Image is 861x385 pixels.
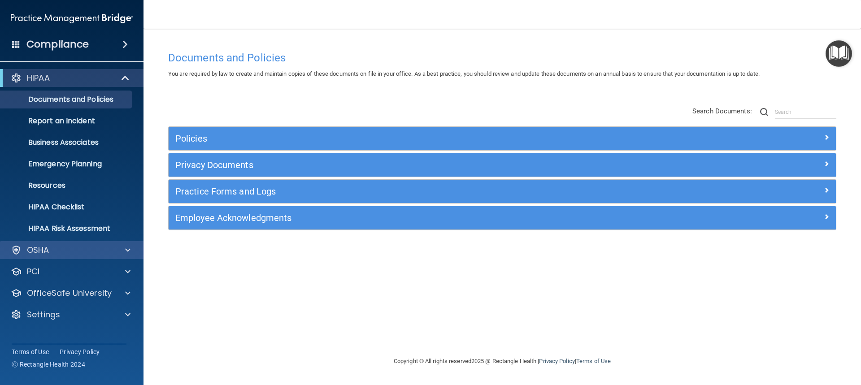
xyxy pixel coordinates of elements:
[27,73,50,83] p: HIPAA
[175,211,829,225] a: Employee Acknowledgments
[27,245,49,255] p: OSHA
[175,131,829,146] a: Policies
[27,266,39,277] p: PCI
[6,160,128,169] p: Emergency Planning
[27,309,60,320] p: Settings
[168,70,760,77] span: You are required by law to create and maintain copies of these documents on file in your office. ...
[692,107,752,115] span: Search Documents:
[27,288,112,298] p: OfficeSafe University
[26,38,89,51] h4: Compliance
[175,186,662,196] h5: Practice Forms and Logs
[6,224,128,233] p: HIPAA Risk Assessment
[11,288,130,298] a: OfficeSafe University
[12,347,49,356] a: Terms of Use
[168,52,836,64] h4: Documents and Policies
[11,309,130,320] a: Settings
[826,40,852,67] button: Open Resource Center
[175,158,829,172] a: Privacy Documents
[775,105,836,119] input: Search
[6,117,128,125] p: Report an Incident
[706,321,850,357] iframe: Drift Widget Chat Controller
[12,360,85,369] span: Ⓒ Rectangle Health 2024
[11,266,130,277] a: PCI
[11,9,133,27] img: PMB logo
[576,358,611,364] a: Terms of Use
[6,203,128,212] p: HIPAA Checklist
[6,95,128,104] p: Documents and Policies
[175,134,662,143] h5: Policies
[175,160,662,170] h5: Privacy Documents
[760,108,768,116] img: ic-search.3b580494.png
[60,347,100,356] a: Privacy Policy
[175,184,829,199] a: Practice Forms and Logs
[11,245,130,255] a: OSHA
[339,347,666,376] div: Copyright © All rights reserved 2025 @ Rectangle Health | |
[6,138,128,147] p: Business Associates
[6,181,128,190] p: Resources
[175,213,662,223] h5: Employee Acknowledgments
[539,358,574,364] a: Privacy Policy
[11,73,130,83] a: HIPAA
